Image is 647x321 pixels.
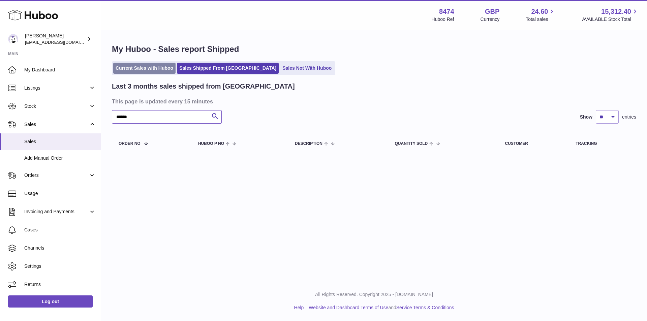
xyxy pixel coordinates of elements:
a: Website and Dashboard Terms of Use [309,305,388,310]
span: Settings [24,263,96,269]
a: 15,312.40 AVAILABLE Stock Total [582,7,639,23]
img: orders@neshealth.com [8,34,18,44]
div: Huboo Ref [432,16,454,23]
span: entries [622,114,636,120]
strong: GBP [485,7,499,16]
div: Customer [505,141,562,146]
span: Orders [24,172,89,179]
li: and [306,304,454,311]
h3: This page is updated every 15 minutes [112,98,635,105]
h2: Last 3 months sales shipped from [GEOGRAPHIC_DATA] [112,82,295,91]
span: AVAILABLE Stock Total [582,16,639,23]
span: Huboo P no [198,141,224,146]
span: 24.60 [531,7,548,16]
h1: My Huboo - Sales report Shipped [112,44,636,55]
div: Tracking [576,141,629,146]
strong: 8474 [439,7,454,16]
a: Service Terms & Conditions [396,305,454,310]
span: Cases [24,227,96,233]
span: Returns [24,281,96,288]
a: Help [294,305,304,310]
a: Log out [8,295,93,308]
span: Quantity Sold [395,141,428,146]
span: Total sales [526,16,556,23]
label: Show [580,114,592,120]
a: Sales Not With Huboo [280,63,334,74]
span: Add Manual Order [24,155,96,161]
a: Current Sales with Huboo [113,63,176,74]
span: Usage [24,190,96,197]
span: Invoicing and Payments [24,208,89,215]
span: My Dashboard [24,67,96,73]
span: Channels [24,245,96,251]
span: Sales [24,138,96,145]
span: Listings [24,85,89,91]
span: Order No [119,141,141,146]
span: Stock [24,103,89,109]
div: [PERSON_NAME] [25,33,86,45]
span: Description [295,141,322,146]
span: [EMAIL_ADDRESS][DOMAIN_NAME] [25,39,99,45]
p: All Rights Reserved. Copyright 2025 - [DOMAIN_NAME] [106,291,642,298]
span: Sales [24,121,89,128]
div: Currency [481,16,500,23]
span: 15,312.40 [601,7,631,16]
a: Sales Shipped From [GEOGRAPHIC_DATA] [177,63,279,74]
a: 24.60 Total sales [526,7,556,23]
